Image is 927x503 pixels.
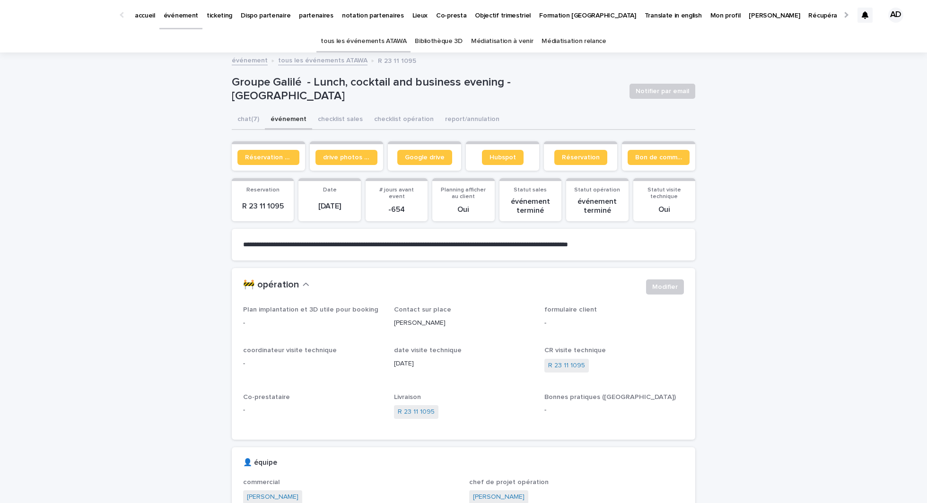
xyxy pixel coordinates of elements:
[247,492,298,502] a: [PERSON_NAME]
[574,187,620,193] span: Statut opération
[471,30,533,52] a: Médiatisation à venir
[490,154,516,161] span: Hubspot
[243,347,337,354] span: coordinateur visite technique
[544,306,597,313] span: formulaire client
[232,76,622,103] p: Groupe Galilé - Lunch, cocktail and business evening - [GEOGRAPHIC_DATA]
[405,154,445,161] span: Google drive
[544,394,676,400] span: Bonnes pratiques ([GEOGRAPHIC_DATA])
[232,110,265,130] button: chat (7)
[544,405,684,415] p: -
[439,110,505,130] button: report/annulation
[237,150,299,165] a: Réservation client
[514,187,547,193] span: Statut sales
[473,492,525,502] a: [PERSON_NAME]
[315,150,377,165] a: drive photos coordinateur
[397,150,452,165] a: Google drive
[394,306,451,313] span: Contact sur place
[562,154,600,161] span: Réservation
[368,110,439,130] button: checklist opération
[243,479,280,486] span: commercial
[548,361,585,371] a: R 23 11 1095
[243,318,383,328] p: -
[304,202,355,211] p: [DATE]
[246,187,280,193] span: Reservation
[243,279,309,291] button: 🚧 opération
[323,187,337,193] span: Date
[635,154,682,161] span: Bon de commande
[542,30,606,52] a: Médiatisation relance
[630,84,695,99] button: Notifier par email
[415,30,462,52] a: Bibliothèque 3D
[243,459,277,467] h2: 👤 équipe
[243,306,378,313] span: Plan implantation et 3D utile pour booking
[639,205,690,214] p: Oui
[371,205,422,214] p: -654
[232,54,268,65] a: événement
[278,54,367,65] a: tous les événements ATAWA
[469,479,549,486] span: chef de projet opération
[321,30,406,52] a: tous les événements ATAWA
[245,154,292,161] span: Réservation client
[312,110,368,130] button: checklist sales
[19,6,111,25] img: Ls34BcGeRexTGTNfXpUC
[243,279,299,291] h2: 🚧 opération
[441,187,486,199] span: Planning afficher au client
[243,394,290,400] span: Co-prestataire
[394,318,533,328] p: [PERSON_NAME]
[888,8,903,23] div: AD
[243,405,383,415] p: -
[628,150,690,165] a: Bon de commande
[394,347,462,354] span: date visite technique
[237,202,288,211] p: R 23 11 1095
[544,318,684,328] p: -
[394,394,421,400] span: Livraison
[323,154,370,161] span: drive photos coordinateur
[652,282,678,292] span: Modifier
[243,359,383,369] p: -
[379,187,414,199] span: # jours avant event
[544,347,606,354] span: CR visite technique
[438,205,489,214] p: Oui
[647,187,681,199] span: Statut visite technique
[554,150,607,165] a: Réservation
[378,55,416,65] p: R 23 11 1095
[572,197,622,215] p: événement terminé
[636,87,689,96] span: Notifier par email
[646,279,684,295] button: Modifier
[398,407,435,417] a: R 23 11 1095
[394,359,533,369] p: [DATE]
[482,150,524,165] a: Hubspot
[265,110,312,130] button: événement
[505,197,556,215] p: événement terminé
